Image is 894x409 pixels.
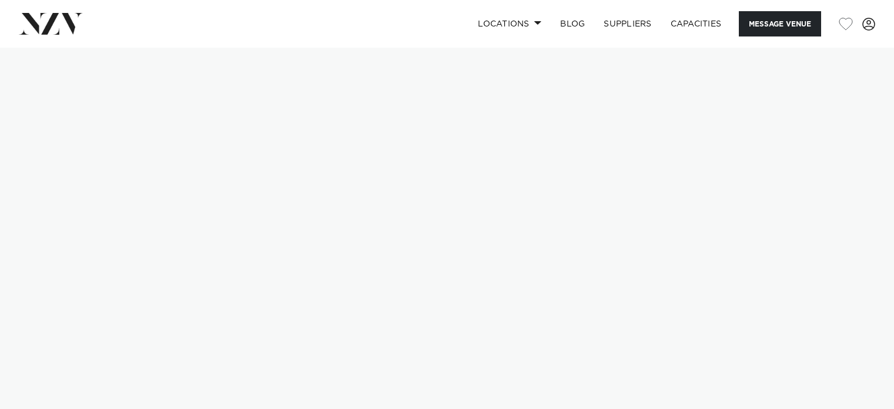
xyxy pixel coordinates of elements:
[661,11,731,36] a: Capacities
[551,11,594,36] a: BLOG
[468,11,551,36] a: Locations
[594,11,661,36] a: SUPPLIERS
[739,11,821,36] button: Message Venue
[19,13,83,34] img: nzv-logo.png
